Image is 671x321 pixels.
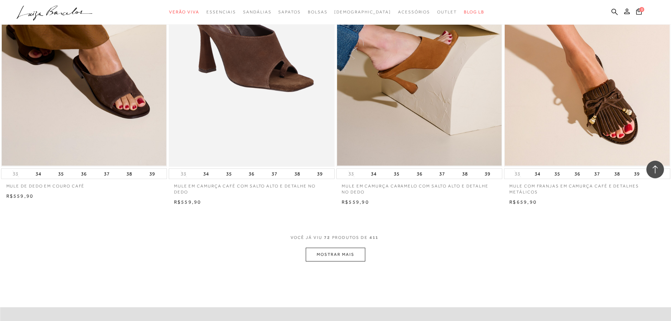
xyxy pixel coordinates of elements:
a: categoryNavScreenReaderText [437,6,457,19]
span: Bolsas [308,10,328,14]
span: [DEMOGRAPHIC_DATA] [334,10,391,14]
span: Acessórios [398,10,430,14]
a: MULE DE DEDO EM COURO CAFÉ [1,179,167,189]
button: 36 [415,169,424,179]
button: 35 [224,169,234,179]
a: categoryNavScreenReaderText [398,6,430,19]
button: 38 [612,169,622,179]
span: 0 [639,7,644,12]
button: 33 [512,171,522,177]
button: 39 [632,169,642,179]
span: Outlet [437,10,457,14]
button: 37 [269,169,279,179]
span: R$559,90 [342,199,369,205]
span: Sandálias [243,10,271,14]
span: Verão Viva [169,10,199,14]
button: 35 [56,169,66,179]
button: 35 [392,169,402,179]
button: 36 [79,169,89,179]
a: categoryNavScreenReaderText [243,6,271,19]
button: 38 [460,169,470,179]
a: BLOG LB [464,6,484,19]
span: Essenciais [206,10,236,14]
button: 39 [315,169,325,179]
button: 33 [346,171,356,177]
span: PRODUTOS DE [332,235,368,241]
span: Sapatos [278,10,300,14]
a: categoryNavScreenReaderText [308,6,328,19]
a: noSubCategoriesText [334,6,391,19]
span: VOCê JÁ VIU [291,235,322,241]
a: categoryNavScreenReaderText [206,6,236,19]
button: 37 [592,169,602,179]
button: 35 [552,169,562,179]
button: 38 [124,169,134,179]
a: MULE COM FRANJAS EM CAMURÇA CAFÉ E DETALHES METÁLICOS [504,179,670,195]
button: 39 [483,169,492,179]
span: R$659,90 [509,199,537,205]
a: MULE EM CAMURÇA CARAMELO COM SALTO ALTO E DETALHE NO DEDO [336,179,502,195]
button: MOSTRAR MAIS [306,248,365,261]
span: R$559,90 [6,193,34,199]
button: 34 [533,169,542,179]
button: 39 [147,169,157,179]
button: 34 [201,169,211,179]
button: 34 [33,169,43,179]
button: 33 [179,171,188,177]
button: 37 [437,169,447,179]
a: categoryNavScreenReaderText [278,6,300,19]
span: R$559,90 [174,199,201,205]
button: 34 [369,169,379,179]
a: categoryNavScreenReaderText [169,6,199,19]
a: MULE EM CAMURÇA CAFÉ COM SALTO ALTO E DETALHE NO DEDO [169,179,335,195]
button: 37 [102,169,112,179]
span: 72 [324,235,330,248]
button: 36 [247,169,256,179]
button: 0 [634,8,644,17]
button: 36 [572,169,582,179]
span: BLOG LB [464,10,484,14]
span: 411 [369,235,379,248]
button: 33 [11,171,20,177]
button: 38 [292,169,302,179]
